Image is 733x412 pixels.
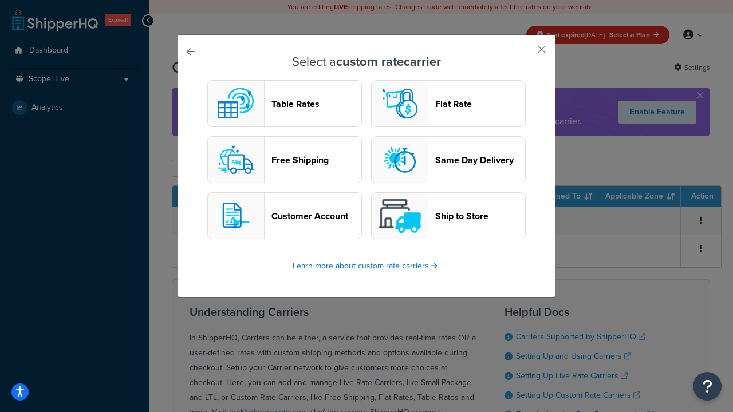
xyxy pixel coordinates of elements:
button: custom logoTable Rates [207,80,362,127]
header: Ship to Store [435,211,525,221]
img: shipToStore logo [377,193,423,239]
h3: Select a [207,55,526,69]
header: Flat Rate [435,98,525,109]
header: Same Day Delivery [435,154,525,165]
img: customerAccount logo [213,193,259,239]
button: free logoFree Shipping [207,136,362,183]
button: Open Resource Center [693,372,722,401]
header: Customer Account [271,211,361,221]
header: Table Rates [271,98,361,109]
img: free logo [213,137,259,183]
button: flat logoFlat Rate [371,80,526,127]
button: sameday logoSame Day Delivery [371,136,526,183]
img: flat logo [377,81,423,126]
img: custom logo [213,81,259,126]
strong: custom rate carrier [336,52,441,71]
button: customerAccount logoCustomer Account [207,192,362,239]
a: Learn more about custom rate carriers [293,260,440,272]
img: sameday logo [377,137,423,183]
header: Free Shipping [271,154,361,165]
button: shipToStore logoShip to Store [371,192,526,239]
